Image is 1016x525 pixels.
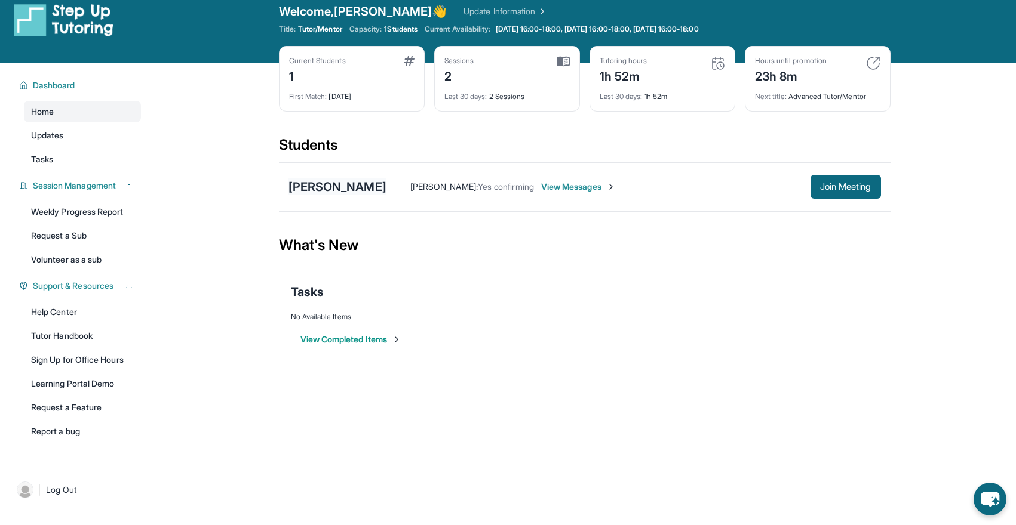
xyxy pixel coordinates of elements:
[600,66,647,85] div: 1h 52m
[31,106,54,118] span: Home
[425,24,490,34] span: Current Availability:
[24,301,141,323] a: Help Center
[289,85,415,101] div: [DATE]
[535,5,547,17] img: Chevron Right
[24,249,141,270] a: Volunteer as a sub
[33,280,113,292] span: Support & Resources
[349,24,382,34] span: Capacity:
[755,56,827,66] div: Hours until promotion
[289,66,346,85] div: 1
[24,125,141,146] a: Updates
[404,56,415,66] img: card
[496,24,699,34] span: [DATE] 16:00-18:00, [DATE] 16:00-18:00, [DATE] 16:00-18:00
[291,312,879,322] div: No Available Items
[755,85,880,101] div: Advanced Tutor/Mentor
[24,225,141,246] a: Request a Sub
[28,280,134,292] button: Support & Resources
[600,92,643,101] span: Last 30 days :
[755,66,827,85] div: 23h 8m
[279,219,891,271] div: What's New
[33,180,116,192] span: Session Management
[28,180,134,192] button: Session Management
[289,92,327,101] span: First Match :
[811,175,881,199] button: Join Meeting
[33,79,75,91] span: Dashboard
[974,483,1006,515] button: chat-button
[300,333,401,345] button: View Completed Items
[493,24,701,34] a: [DATE] 16:00-18:00, [DATE] 16:00-18:00, [DATE] 16:00-18:00
[279,3,447,20] span: Welcome, [PERSON_NAME] 👋
[600,85,725,101] div: 1h 52m
[24,349,141,370] a: Sign Up for Office Hours
[291,283,324,300] span: Tasks
[444,66,474,85] div: 2
[24,201,141,223] a: Weekly Progress Report
[288,178,386,195] div: [PERSON_NAME]
[24,101,141,122] a: Home
[46,484,77,496] span: Log Out
[820,183,871,190] span: Join Meeting
[14,3,113,36] img: logo
[24,325,141,347] a: Tutor Handbook
[279,135,891,162] div: Students
[711,56,725,70] img: card
[600,56,647,66] div: Tutoring hours
[866,56,880,70] img: card
[24,397,141,418] a: Request a Feature
[444,56,474,66] div: Sessions
[12,477,141,503] a: |Log Out
[17,481,33,498] img: user-img
[28,79,134,91] button: Dashboard
[24,373,141,394] a: Learning Portal Demo
[444,85,570,101] div: 2 Sessions
[755,92,787,101] span: Next title :
[31,129,64,141] span: Updates
[31,153,53,165] span: Tasks
[606,182,616,192] img: Chevron-Right
[557,56,570,67] img: card
[410,181,478,192] span: [PERSON_NAME] :
[541,181,616,193] span: View Messages
[464,5,547,17] a: Update Information
[289,56,346,66] div: Current Students
[24,149,141,170] a: Tasks
[384,24,418,34] span: 1 Students
[279,24,296,34] span: Title:
[38,483,41,497] span: |
[478,181,534,192] span: Yes confirming
[444,92,487,101] span: Last 30 days :
[298,24,342,34] span: Tutor/Mentor
[24,421,141,442] a: Report a bug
